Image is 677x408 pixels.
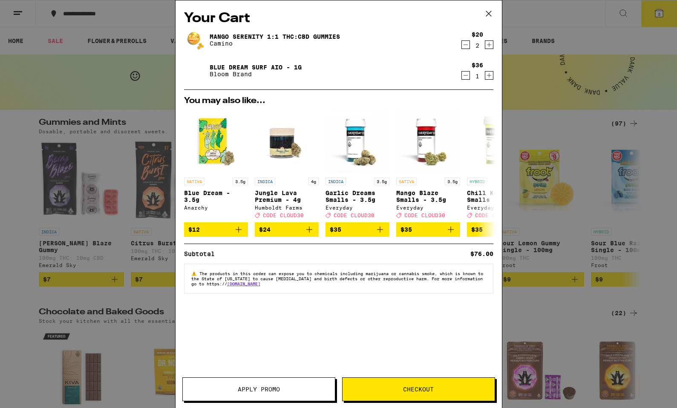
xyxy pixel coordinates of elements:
p: 3.5g [374,178,389,185]
span: CODE CLOUD30 [334,213,375,218]
span: The products in this order can expose you to chemicals including marijuana or cannabis smoke, whi... [191,271,483,286]
div: 2 [472,42,483,49]
a: Open page for Chill Kush Smalls - 3.5g from Everyday [467,109,531,222]
span: $35 [471,226,483,233]
span: $35 [330,226,341,233]
span: Checkout [403,386,434,392]
p: Garlic Dreams Smalls - 3.5g [326,190,389,203]
p: 4g [308,178,319,185]
button: Add to bag [467,222,531,237]
button: Add to bag [184,222,248,237]
span: Apply Promo [238,386,280,392]
p: Blue Dream - 3.5g [184,190,248,203]
a: [DOMAIN_NAME] [227,281,260,286]
button: Apply Promo [182,377,335,401]
img: Humboldt Farms - Jungle Lava Premium - 4g [255,109,319,173]
span: CODE CLOUD30 [475,213,516,218]
a: Open page for Garlic Dreams Smalls - 3.5g from Everyday [326,109,389,222]
button: Decrement [461,71,470,80]
span: Hi. Need any help? [5,6,61,13]
a: Open page for Blue Dream - 3.5g from Anarchy [184,109,248,222]
p: Bloom Brand [210,71,302,78]
span: $24 [259,226,271,233]
p: INDICA [326,178,346,185]
h2: Your Cart [184,9,493,28]
div: Everyday [326,205,389,210]
a: Blue Dream Surf AIO - 1g [210,64,302,71]
p: HYBRID [467,178,487,185]
div: $36 [472,62,483,69]
a: Open page for Mango Blaze Smalls - 3.5g from Everyday [396,109,460,222]
div: $76.00 [470,251,493,257]
div: Everyday [396,205,460,210]
p: 3.5g [233,178,248,185]
img: Everyday - Garlic Dreams Smalls - 3.5g [326,109,389,173]
img: Mango Serenity 1:1 THC:CBD Gummies [184,28,208,52]
div: 1 [472,73,483,80]
div: Everyday [467,205,531,210]
button: Decrement [461,40,470,49]
button: Add to bag [326,222,389,237]
span: $35 [400,226,412,233]
button: Add to bag [255,222,319,237]
p: Jungle Lava Premium - 4g [255,190,319,203]
p: INDICA [255,178,275,185]
button: Increment [485,40,493,49]
img: Anarchy - Blue Dream - 3.5g [184,109,248,173]
button: Add to bag [396,222,460,237]
a: Mango Serenity 1:1 THC:CBD Gummies [210,33,340,40]
p: Mango Blaze Smalls - 3.5g [396,190,460,203]
button: Checkout [342,377,495,401]
img: Everyday - Mango Blaze Smalls - 3.5g [396,109,460,173]
span: $12 [188,226,200,233]
img: Blue Dream Surf AIO - 1g [184,59,208,83]
p: Camino [210,40,340,47]
p: 3.5g [445,178,460,185]
div: Humboldt Farms [255,205,319,210]
img: Everyday - Chill Kush Smalls - 3.5g [467,109,531,173]
p: SATIVA [396,178,417,185]
button: Increment [485,71,493,80]
span: CODE CLOUD30 [404,213,445,218]
div: $20 [472,31,483,38]
span: CODE CLOUD30 [263,213,304,218]
span: ⚠️ [191,271,199,276]
p: Chill Kush Smalls - 3.5g [467,190,531,203]
a: Open page for Jungle Lava Premium - 4g from Humboldt Farms [255,109,319,222]
h2: You may also like... [184,97,493,105]
div: Subtotal [184,251,221,257]
div: Anarchy [184,205,248,210]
